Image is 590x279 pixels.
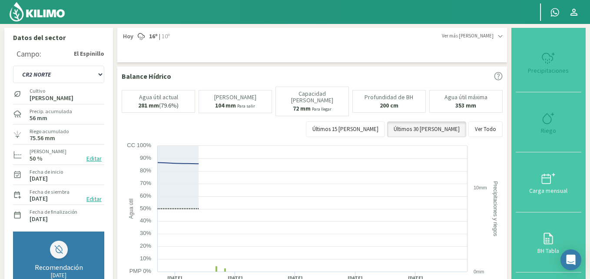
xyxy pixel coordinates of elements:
label: [DATE] [30,196,48,202]
div: Carga mensual [518,188,579,194]
b: 353 mm [455,101,476,109]
div: Campo: [17,50,41,58]
b: 281 mm [138,101,159,109]
text: 50% [140,205,151,212]
label: [PERSON_NAME] [30,148,66,155]
text: Agua útil [128,198,134,219]
p: [PERSON_NAME] [214,94,256,101]
text: 40% [140,217,151,224]
label: Precip. acumulada [30,108,72,115]
span: Hoy [122,32,133,41]
small: Para salir [237,103,255,109]
label: 50 % [30,156,43,161]
p: Agua útil actual [139,94,178,101]
span: | [159,32,160,41]
button: Editar [84,154,104,164]
label: Cultivo [30,87,73,95]
b: 200 cm [380,101,398,109]
text: 60% [140,192,151,199]
text: 70% [140,180,151,186]
label: 56 mm [30,115,47,121]
text: 30% [140,230,151,236]
text: PMP 0% [129,268,152,274]
div: Recomendación [22,263,95,272]
button: Editar [84,194,104,204]
button: Carga mensual [516,152,581,212]
text: Precipitaciones y riegos [492,181,498,236]
text: 20% [140,242,151,249]
p: (79.6%) [138,102,179,109]
label: 75.56 mm [30,135,55,141]
strong: El Espinillo [74,49,104,58]
p: Capacidad [PERSON_NAME] [279,91,345,104]
img: Kilimo [9,1,66,22]
button: Últimos 30 [PERSON_NAME] [387,121,466,137]
span: 10º [160,32,170,41]
label: Fecha de inicio [30,168,63,176]
button: Precipitaciones [516,32,581,92]
div: Riego [518,128,579,134]
label: [PERSON_NAME] [30,95,73,101]
b: 72 mm [293,104,311,112]
p: Agua útil máxima [444,94,487,101]
label: Riego acumulado [30,128,69,135]
label: Fecha de finalización [30,208,77,216]
button: Ver Todo [468,121,503,137]
p: Datos del sector [13,32,104,43]
text: 10mm [474,185,487,190]
small: Para llegar [312,106,331,112]
span: Ver más [PERSON_NAME] [442,32,494,40]
button: Riego [516,92,581,152]
div: [DATE] [22,272,95,279]
b: 104 mm [215,101,236,109]
label: [DATE] [30,176,48,182]
text: 10% [140,255,151,262]
p: Balance Hídrico [122,71,171,81]
text: 80% [140,167,151,174]
p: Profundidad de BH [365,94,413,101]
text: CC 100% [127,142,151,148]
div: BH Tabla [518,248,579,254]
strong: 16º [149,32,158,40]
label: [DATE] [30,216,48,222]
div: Precipitaciones [518,67,579,74]
button: Últimos 15 [PERSON_NAME] [306,121,385,137]
button: BH Tabla [516,212,581,272]
text: 0mm [474,269,484,274]
div: Open Intercom Messenger [560,249,581,270]
text: 90% [140,155,151,161]
label: Fecha de siembra [30,188,70,196]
